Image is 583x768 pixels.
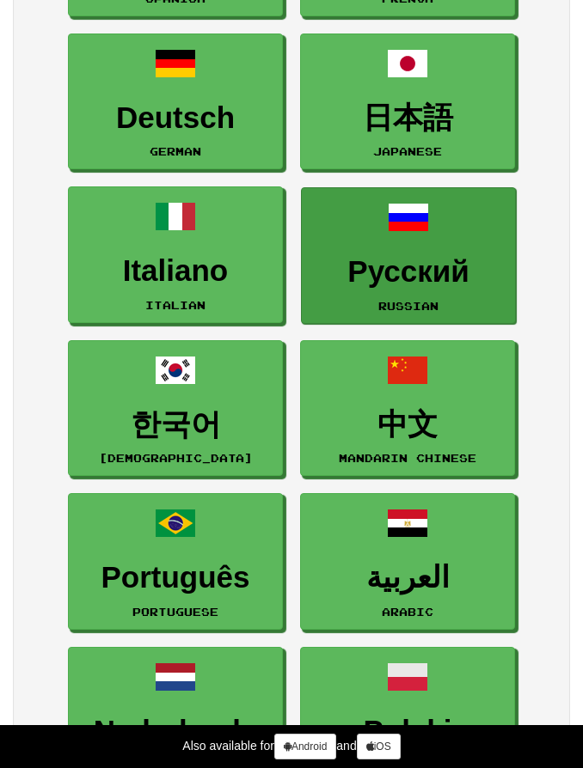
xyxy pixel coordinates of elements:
small: Japanese [373,145,442,157]
a: 中文Mandarin Chinese [300,340,515,477]
h3: Nederlands [77,715,273,748]
small: Arabic [382,606,433,618]
h3: Polski [310,715,506,748]
h3: 中文 [310,408,506,442]
small: Portuguese [132,606,218,618]
a: DeutschGerman [68,34,283,170]
a: 日本語Japanese [300,34,515,170]
h3: Português [77,561,273,594]
h3: 日本語 [310,101,506,135]
a: РусскийRussian [301,187,516,324]
small: Russian [378,300,439,312]
h3: العربية [310,561,506,594]
h3: Русский [310,255,506,289]
a: ItalianoItalian [68,186,283,323]
a: 한국어[DEMOGRAPHIC_DATA] [68,340,283,477]
small: Italian [145,299,206,311]
a: PortuguêsPortuguese [68,493,283,630]
a: Android [274,734,336,759]
small: German [150,145,201,157]
h3: Italiano [77,254,273,288]
small: Mandarin Chinese [339,452,476,464]
a: العربيةArabic [300,493,515,630]
small: [DEMOGRAPHIC_DATA] [99,452,253,464]
h3: Deutsch [77,101,273,135]
h3: 한국어 [77,408,273,442]
a: iOS [357,734,401,759]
